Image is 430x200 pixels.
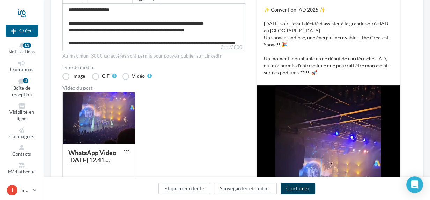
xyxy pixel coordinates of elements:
[6,25,38,37] button: Créer
[62,86,245,90] div: Vidéo du post
[20,187,30,194] p: Immoguide
[6,102,38,123] a: Visibilité en ligne
[158,183,210,194] button: Étape précédente
[23,78,28,83] div: 4
[8,49,35,54] span: Notifications
[23,43,31,48] div: 13
[214,183,277,194] button: Sauvegarder et quitter
[132,74,145,79] div: Vidéo
[8,169,36,175] span: Médiathèque
[10,67,34,72] span: Opérations
[6,41,38,56] button: Notifications 13
[6,184,38,197] a: I Immoguide
[102,74,110,79] div: GIF
[6,25,38,37] div: Nouvelle campagne
[9,134,34,139] span: Campagnes
[12,187,13,194] span: I
[281,183,315,194] button: Continuer
[68,149,116,164] div: WhatsApp Video [DATE] 12.41....
[62,65,245,70] label: Type de média
[12,151,31,157] span: Contacts
[264,6,393,76] p: ✨ Convention IAD 2025 ✨ [DATE] soir, j’avait décidé d’assister à la grande soirée IAD au [GEOGRAP...
[406,176,423,193] div: Open Intercom Messenger
[12,86,32,98] span: Boîte de réception
[6,161,38,176] a: Médiathèque
[6,143,38,158] a: Contacts
[9,110,34,122] span: Visibilité en ligne
[62,53,245,59] div: Au maximum 3000 caractères sont permis pour pouvoir publier sur LinkedIn
[6,126,38,141] a: Campagnes
[6,76,38,99] a: Boîte de réception4
[6,59,38,74] a: Opérations
[72,74,85,79] div: Image
[62,44,245,51] label: 311/3000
